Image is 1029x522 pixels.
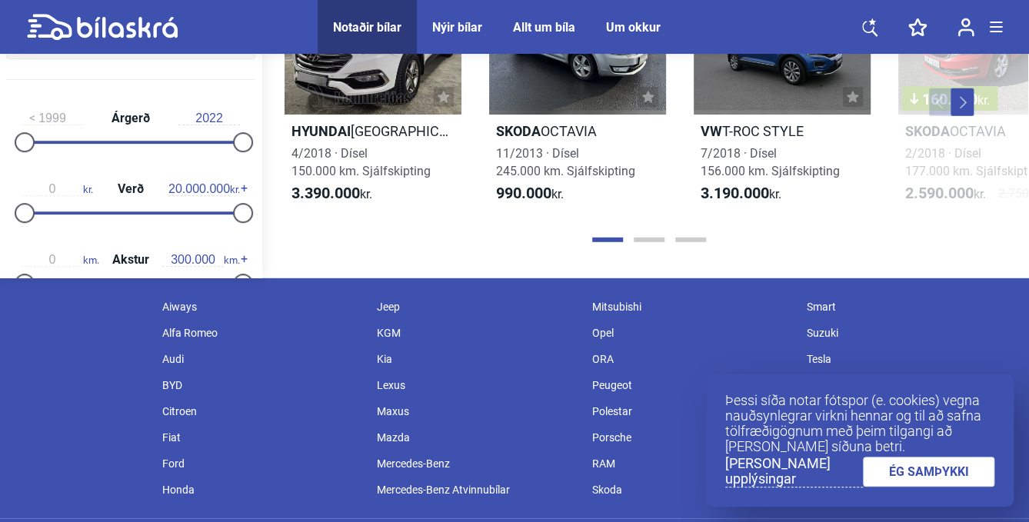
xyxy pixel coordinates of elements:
[694,122,871,140] h2: T-ROC STYLE
[22,182,93,196] span: kr.
[584,372,798,398] div: Peugeot
[799,320,1014,346] div: Suzuki
[675,238,706,242] button: Page 3
[584,346,798,372] div: ORA
[22,253,99,267] span: km.
[291,146,431,178] span: 4/2018 · Dísel 150.000 km. Sjálfskipting
[155,294,369,320] div: Aiways
[155,451,369,477] div: Ford
[977,93,990,108] span: kr.
[155,477,369,503] div: Honda
[108,254,153,266] span: Akstur
[369,398,584,424] div: Maxus
[432,20,482,35] a: Nýir bílar
[114,183,148,195] span: Verð
[584,424,798,451] div: Porsche
[291,185,372,203] span: kr.
[799,294,1014,320] div: Smart
[369,346,584,372] div: Kia
[725,393,994,454] p: Þessi síða notar fótspor (e. cookies) vegna nauðsynlegrar virkni hennar og til að safna tölfræðig...
[584,320,798,346] div: Opel
[489,122,666,140] h2: OCTAVIA
[863,457,995,487] a: ÉG SAMÞYKKI
[369,424,584,451] div: Mazda
[513,20,575,35] a: Allt um bíla
[155,398,369,424] div: Citroen
[369,294,584,320] div: Jeep
[701,185,781,203] span: kr.
[905,185,986,203] span: kr.
[162,253,240,267] span: km.
[168,182,240,196] span: kr.
[799,372,1014,398] div: Toyota
[108,112,154,125] span: Árgerð
[725,456,863,487] a: [PERSON_NAME] upplýsingar
[592,238,623,242] button: Page 1
[291,184,360,202] b: 3.390.000
[496,146,635,178] span: 11/2013 · Dísel 245.000 km. Sjálfskipting
[369,477,584,503] div: Mercedes-Benz Atvinnubílar
[606,20,661,35] a: Um okkur
[634,238,664,242] button: Page 2
[496,184,551,202] b: 990.000
[584,451,798,477] div: RAM
[905,184,974,202] b: 2.590.000
[951,88,974,116] button: Next
[584,398,798,424] div: Polestar
[957,18,974,37] img: user-login.svg
[496,185,564,203] span: kr.
[155,372,369,398] div: BYD
[155,424,369,451] div: Fiat
[910,91,990,107] span: 160.000
[905,123,950,139] b: Skoda
[333,20,401,35] a: Notaðir bílar
[584,294,798,320] div: Mitsubishi
[929,88,952,116] button: Previous
[799,346,1014,372] div: Tesla
[155,320,369,346] div: Alfa Romeo
[701,123,722,139] b: VW
[369,372,584,398] div: Lexus
[701,146,840,178] span: 7/2018 · Dísel 156.000 km. Sjálfskipting
[369,451,584,477] div: Mercedes-Benz
[496,123,541,139] b: Skoda
[701,184,769,202] b: 3.190.000
[584,477,798,503] div: Skoda
[155,346,369,372] div: Audi
[291,123,351,139] b: Hyundai
[285,122,461,140] h2: [GEOGRAPHIC_DATA]
[369,320,584,346] div: KGM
